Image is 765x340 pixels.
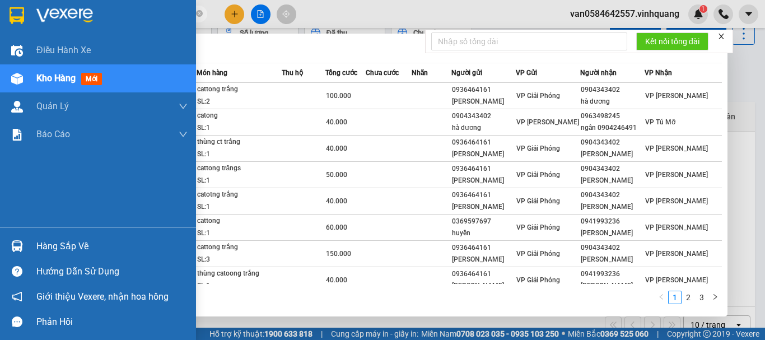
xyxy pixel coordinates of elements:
div: SL: 1 [197,148,281,161]
span: notification [12,291,22,302]
img: warehouse-icon [11,240,23,252]
div: 0369597697 [452,216,515,227]
span: VP Giải Phóng [516,145,560,152]
div: Phản hồi [36,314,188,330]
img: warehouse-icon [11,45,23,57]
span: Quản Lý [36,99,69,113]
span: 150.000 [326,250,351,258]
span: Báo cáo [36,127,70,141]
div: [PERSON_NAME] [452,175,515,187]
div: Hướng dẫn sử dụng [36,263,188,280]
span: Tổng cước [325,69,357,77]
div: SL: 1 [197,201,281,213]
div: [PERSON_NAME] [581,148,644,160]
span: VP [PERSON_NAME] [645,92,708,100]
div: SL: 1 [197,227,281,240]
span: down [179,102,188,111]
div: [PERSON_NAME] [452,148,515,160]
div: cattong trăngs [197,162,281,175]
button: left [655,291,668,304]
span: close-circle [196,9,203,20]
span: 60.000 [326,223,347,231]
button: right [708,291,722,304]
span: Người nhận [580,69,617,77]
div: 0941993236 [581,216,644,227]
span: VP Giải Phóng [516,276,560,284]
div: SL: 3 [197,254,281,266]
a: 1 [669,291,681,304]
span: message [12,316,22,327]
span: Chưa cước [366,69,399,77]
input: Nhập số tổng đài [431,32,627,50]
img: logo-vxr [10,7,24,24]
div: SL: 2 [197,96,281,108]
span: VP [PERSON_NAME] [645,223,708,231]
div: SL: 1 [197,175,281,187]
span: down [179,130,188,139]
li: Next Page [708,291,722,304]
span: 100.000 [326,92,351,100]
button: Kết nối tổng đài [636,32,708,50]
li: Previous Page [655,291,668,304]
span: Kết nối tổng đài [645,35,699,48]
div: 0936464161 [452,189,515,201]
div: 0904343402 [581,189,644,201]
span: VP Gửi [516,69,537,77]
div: thùng ct trắng [197,136,281,148]
span: VP Giải Phóng [516,223,560,231]
div: cattong trắng [197,241,281,254]
span: VP [PERSON_NAME] [645,276,708,284]
a: 3 [696,291,708,304]
span: VP Giải Phóng [516,250,560,258]
div: [PERSON_NAME] [452,201,515,213]
div: [PERSON_NAME] [452,280,515,292]
div: SL: 1 [197,280,281,292]
span: 40.000 [326,145,347,152]
li: 1 [668,291,682,304]
img: warehouse-icon [11,73,23,85]
div: 0936464161 [452,84,515,96]
div: catotng trắng [197,189,281,201]
div: [PERSON_NAME] [581,175,644,187]
div: 0936464161 [452,268,515,280]
div: 0904343402 [581,242,644,254]
li: 2 [682,291,695,304]
div: 0904343402 [581,137,644,148]
span: Món hàng [197,69,227,77]
a: 2 [682,291,694,304]
div: Hàng sắp về [36,238,188,255]
span: mới [81,73,102,85]
span: question-circle [12,266,22,277]
span: 40.000 [326,118,347,126]
div: [PERSON_NAME] [581,201,644,213]
span: close-circle [196,10,203,17]
span: VP Giải Phóng [516,171,560,179]
span: VP [PERSON_NAME] [645,250,708,258]
img: solution-icon [11,129,23,141]
div: 0936464161 [452,137,515,148]
div: 0936464161 [452,242,515,254]
span: VP Tú Mỡ [645,118,675,126]
span: VP [PERSON_NAME] [516,118,579,126]
li: 3 [695,291,708,304]
div: ngân 0904246491 [581,122,644,134]
div: [PERSON_NAME] [452,96,515,108]
div: [PERSON_NAME] [581,280,644,292]
img: warehouse-icon [11,101,23,113]
div: [PERSON_NAME] [581,254,644,266]
span: right [712,294,719,300]
div: hà dương [452,122,515,134]
div: 0936464161 [452,163,515,175]
div: 0904343402 [581,84,644,96]
div: 0941993236 [581,268,644,280]
span: Điều hành xe [36,43,91,57]
span: Thu hộ [282,69,303,77]
span: Người gửi [451,69,482,77]
div: cattong trắng [197,83,281,96]
span: VP Nhận [645,69,672,77]
div: SL: 1 [197,122,281,134]
div: 0963498245 [581,110,644,122]
div: hà dương [581,96,644,108]
span: VP [PERSON_NAME] [645,197,708,205]
span: Giới thiệu Vexere, nhận hoa hồng [36,290,169,304]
